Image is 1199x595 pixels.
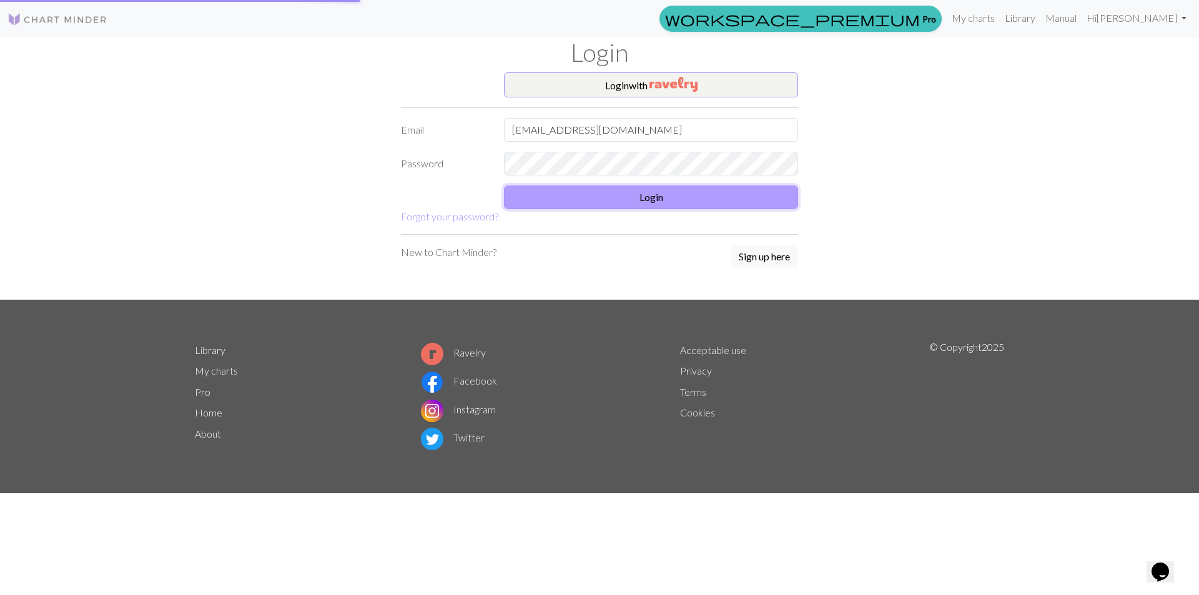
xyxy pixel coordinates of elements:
a: Sign up here [731,245,798,270]
a: Pro [195,386,210,398]
img: Ravelry logo [421,343,443,365]
img: Facebook logo [421,371,443,393]
a: My charts [947,6,1000,31]
a: Ravelry [421,347,486,358]
a: Acceptable use [680,344,746,356]
a: Terms [680,386,706,398]
a: Library [1000,6,1040,31]
a: Home [195,406,222,418]
h1: Login [187,37,1012,67]
a: Forgot your password? [401,210,498,222]
a: Cookies [680,406,715,418]
img: Twitter logo [421,428,443,450]
a: Privacy [680,365,712,376]
label: Password [393,152,496,175]
p: © Copyright 2025 [929,340,1004,453]
button: Login [504,185,798,209]
button: Loginwith [504,72,798,97]
a: Facebook [421,375,497,386]
img: Logo [7,12,107,27]
a: About [195,428,221,440]
a: Manual [1040,6,1082,31]
iframe: chat widget [1147,545,1187,583]
button: Sign up here [731,245,798,268]
label: Email [393,118,496,142]
span: workspace_premium [665,10,920,27]
img: Ravelry [649,77,698,92]
img: Instagram logo [421,400,443,422]
a: Instagram [421,403,496,415]
a: Hi[PERSON_NAME] [1082,6,1192,31]
p: New to Chart Minder? [401,245,496,260]
a: Twitter [421,431,485,443]
a: Pro [659,6,942,32]
a: My charts [195,365,238,376]
a: Library [195,344,225,356]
